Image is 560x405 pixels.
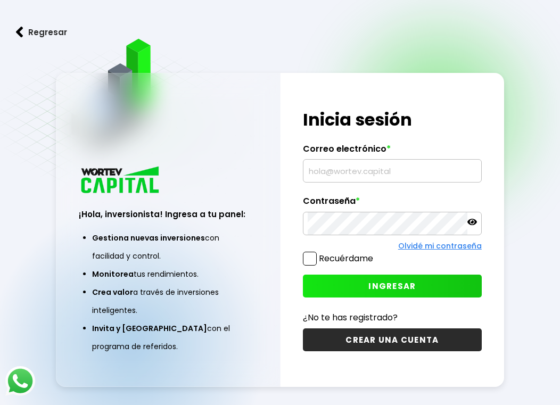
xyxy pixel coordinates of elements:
span: INGRESAR [368,280,416,292]
span: Monitorea [92,269,134,279]
li: con facilidad y control. [92,229,244,265]
li: con el programa de referidos. [92,319,244,356]
h1: Inicia sesión [303,107,482,133]
img: flecha izquierda [16,27,23,38]
button: CREAR UNA CUENTA [303,328,482,351]
span: Invita y [GEOGRAPHIC_DATA] [92,323,207,334]
label: Correo electrónico [303,144,482,160]
span: Crea valor [92,287,133,297]
label: Recuérdame [319,252,373,265]
h3: ¡Hola, inversionista! Ingresa a tu panel: [79,208,258,220]
label: Contraseña [303,196,482,212]
li: a través de inversiones inteligentes. [92,283,244,319]
input: hola@wortev.capital [308,160,477,182]
a: Olvidé mi contraseña [398,241,482,251]
button: INGRESAR [303,275,482,297]
span: Gestiona nuevas inversiones [92,233,205,243]
a: ¿No te has registrado?CREAR UNA CUENTA [303,311,482,351]
img: logos_whatsapp-icon.242b2217.svg [5,366,35,396]
li: tus rendimientos. [92,265,244,283]
p: ¿No te has registrado? [303,311,482,324]
img: logo_wortev_capital [79,165,163,196]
